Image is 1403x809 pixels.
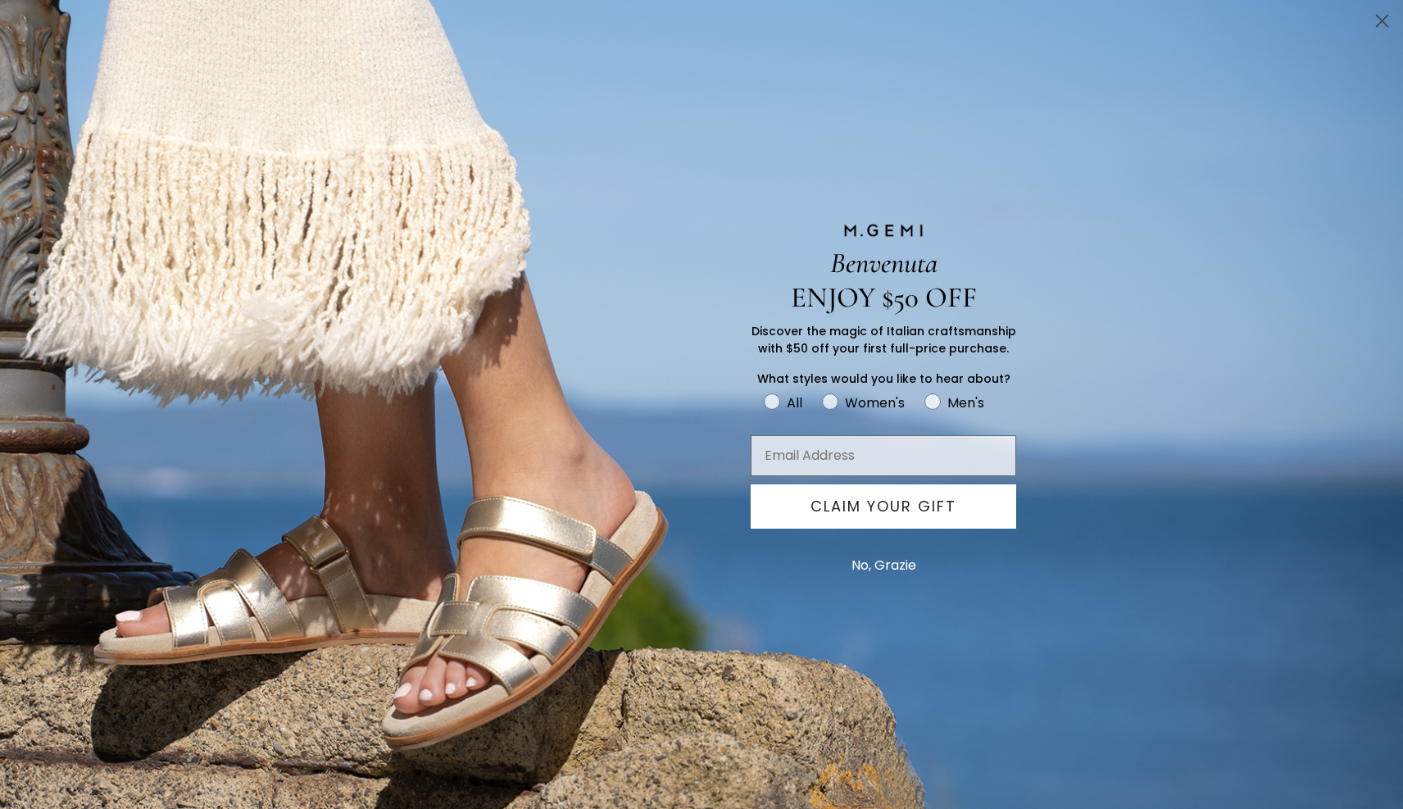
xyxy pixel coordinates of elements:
img: M.GEMI [842,223,924,238]
div: Women's [845,393,905,413]
button: Close dialog [1368,7,1396,35]
div: All [787,393,802,413]
span: Discover the magic of Italian craftsmanship with $50 off your first full-price purchase. [751,323,1016,357]
span: What styles would you like to hear about? [757,370,1010,387]
button: No, Grazie [843,545,924,586]
span: Benvenuta [830,246,938,280]
span: ENJOY $50 OFF [791,280,977,315]
div: Men's [947,393,984,413]
input: Email Address [751,435,1016,476]
button: CLAIM YOUR GIFT [751,484,1016,529]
